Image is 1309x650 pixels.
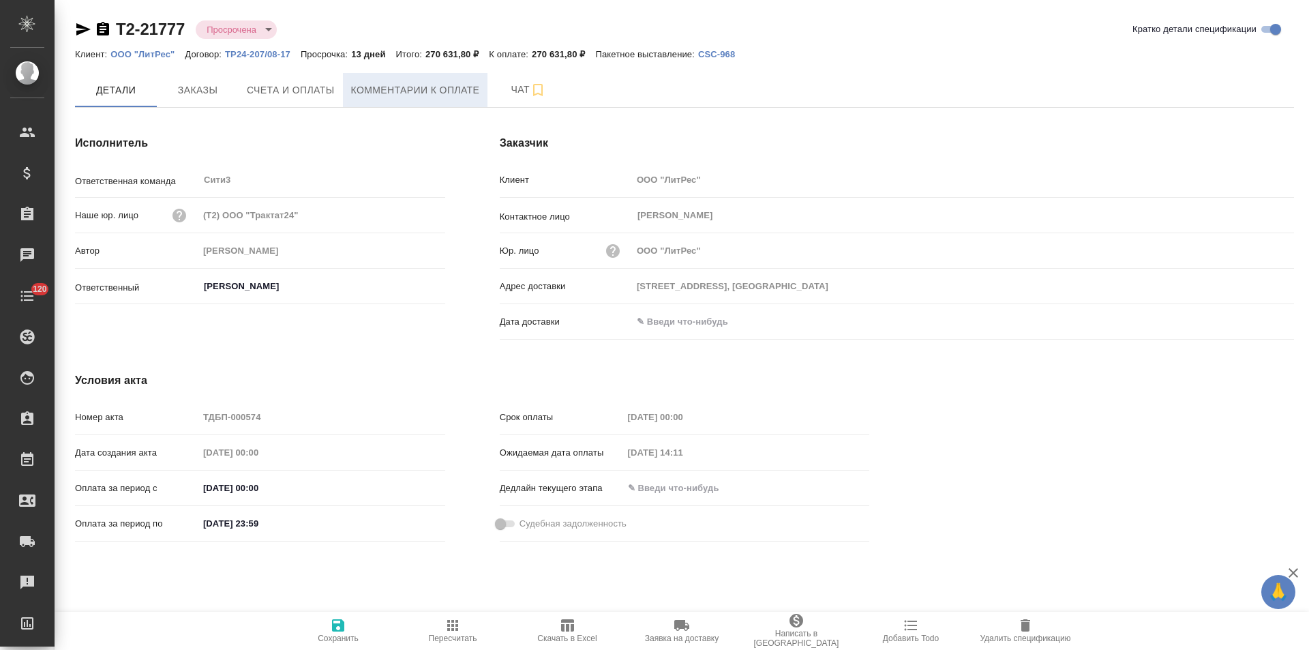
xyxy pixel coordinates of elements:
input: ✎ Введи что-нибудь [623,478,742,498]
button: Open [438,285,440,288]
input: Пустое поле [198,205,445,225]
button: Скопировать ссылку для ЯМессенджера [75,21,91,38]
input: ✎ Введи что-нибудь [198,478,318,498]
input: Пустое поле [632,170,1294,190]
p: Договор: [185,49,225,59]
a: ТР24-207/08-17 [225,48,301,59]
input: Пустое поле [632,276,1294,296]
p: Автор [75,244,198,258]
p: Дедлайн текущего этапа [500,482,623,495]
button: Просрочена [202,24,260,35]
p: Контактное лицо [500,210,632,224]
span: Судебная задолженность [520,517,627,531]
p: Просрочка: [301,49,351,59]
p: Юр. лицо [500,244,539,258]
p: Наше юр. лицо [75,209,138,222]
p: CSC-968 [698,49,745,59]
a: 120 [3,279,51,313]
p: Дата доставки [500,315,632,329]
button: Скопировать ссылку [95,21,111,38]
input: Пустое поле [198,443,318,462]
p: Итого: [396,49,425,59]
a: CSC-968 [698,48,745,59]
p: Ответственная команда [75,175,198,188]
p: Пакетное выставление: [595,49,697,59]
p: ТР24-207/08-17 [225,49,301,59]
p: 13 дней [351,49,395,59]
p: Адрес доставки [500,280,632,293]
span: Счета и оплаты [247,82,335,99]
div: Просрочена [196,20,277,39]
p: Ответственный [75,281,198,295]
a: ООО "ЛитРес" [110,48,185,59]
p: Оплата за период с [75,482,198,495]
span: Комментарии к оплате [351,82,480,99]
input: Пустое поле [623,407,742,427]
h4: Заказчик [500,135,1294,151]
span: 120 [25,282,55,296]
svg: Подписаться [530,82,546,98]
input: Пустое поле [632,241,1294,261]
input: ✎ Введи что-нибудь [198,514,318,533]
a: Т2-21777 [116,20,185,38]
h4: Исполнитель [75,135,445,151]
span: Детали [83,82,149,99]
input: Пустое поле [198,407,445,427]
p: Ожидаемая дата оплаты [500,446,623,460]
input: Пустое поле [198,241,445,261]
input: ✎ Введи что-нибудь [632,312,751,331]
p: Срок оплаты [500,411,623,424]
span: 🙏 [1267,578,1290,606]
input: Пустое поле [623,443,742,462]
p: К оплате: [489,49,532,59]
h4: Условия акта [75,372,869,389]
p: Клиент: [75,49,110,59]
button: 🙏 [1261,575,1295,609]
p: Оплата за период по [75,517,198,531]
p: Дата создания акта [75,446,198,460]
span: Чат [496,81,561,98]
p: Клиент [500,173,632,187]
span: Заказы [165,82,230,99]
p: 270 631,80 ₽ [532,49,595,59]
p: 270 631,80 ₽ [425,49,489,59]
p: Номер акта [75,411,198,424]
p: ООО "ЛитРес" [110,49,185,59]
span: Кратко детали спецификации [1132,23,1257,36]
